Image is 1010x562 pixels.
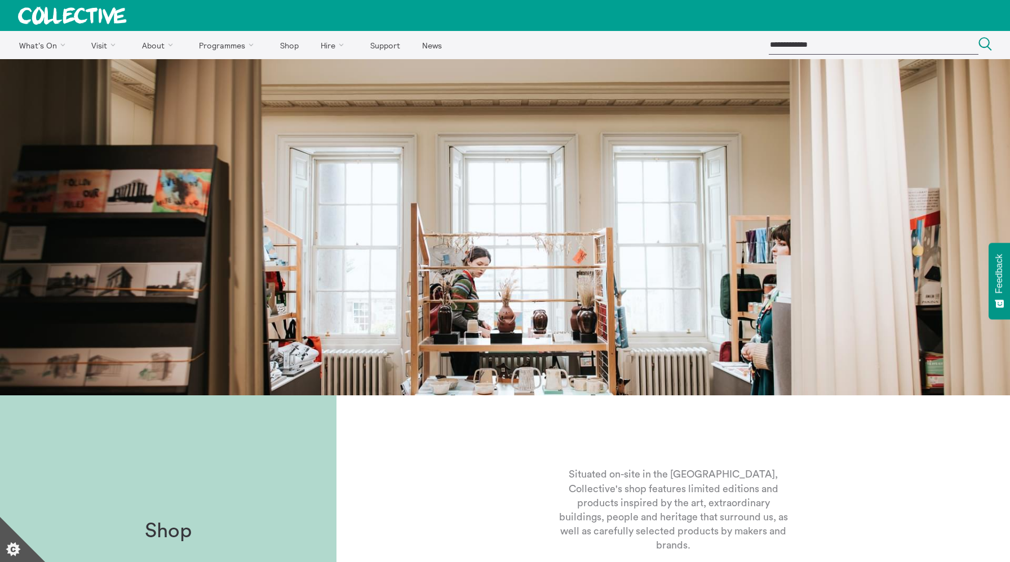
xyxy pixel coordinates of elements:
[82,31,130,59] a: Visit
[412,31,451,59] a: News
[132,31,187,59] a: About
[994,254,1004,293] span: Feedback
[557,467,790,552] p: Situated on-site in the [GEOGRAPHIC_DATA], Collective's shop features limited editions and produc...
[311,31,358,59] a: Hire
[989,243,1010,319] button: Feedback - Show survey
[189,31,268,59] a: Programmes
[270,31,308,59] a: Shop
[360,31,410,59] a: Support
[9,31,79,59] a: What's On
[145,520,192,543] h1: Shop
